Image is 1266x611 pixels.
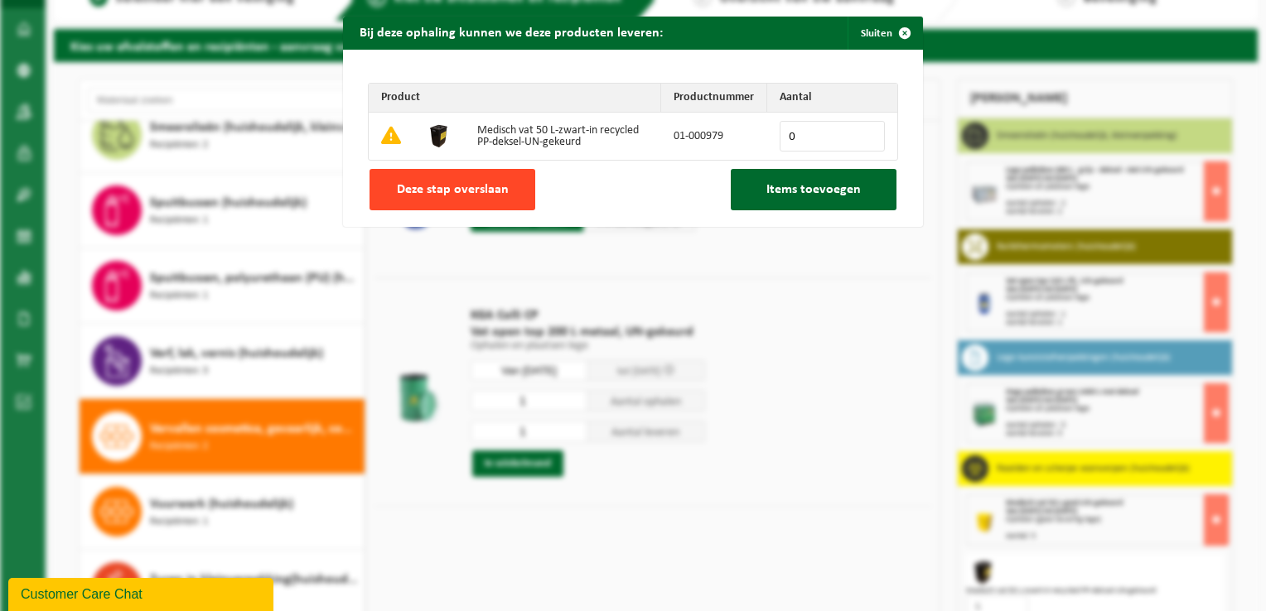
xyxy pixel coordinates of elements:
[848,17,921,50] button: Sluiten
[766,183,861,196] span: Items toevoegen
[465,113,661,160] td: Medisch vat 50 L-zwart-in recycled PP-deksel-UN-gekeurd
[369,84,661,113] th: Product
[767,84,897,113] th: Aantal
[8,575,277,611] iframe: chat widget
[731,169,896,210] button: Items toevoegen
[397,183,509,196] span: Deze stap overslaan
[661,113,767,160] td: 01-000979
[426,122,452,148] img: 01-000979
[370,169,535,210] button: Deze stap overslaan
[661,84,767,113] th: Productnummer
[343,17,679,48] h2: Bij deze ophaling kunnen we deze producten leveren:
